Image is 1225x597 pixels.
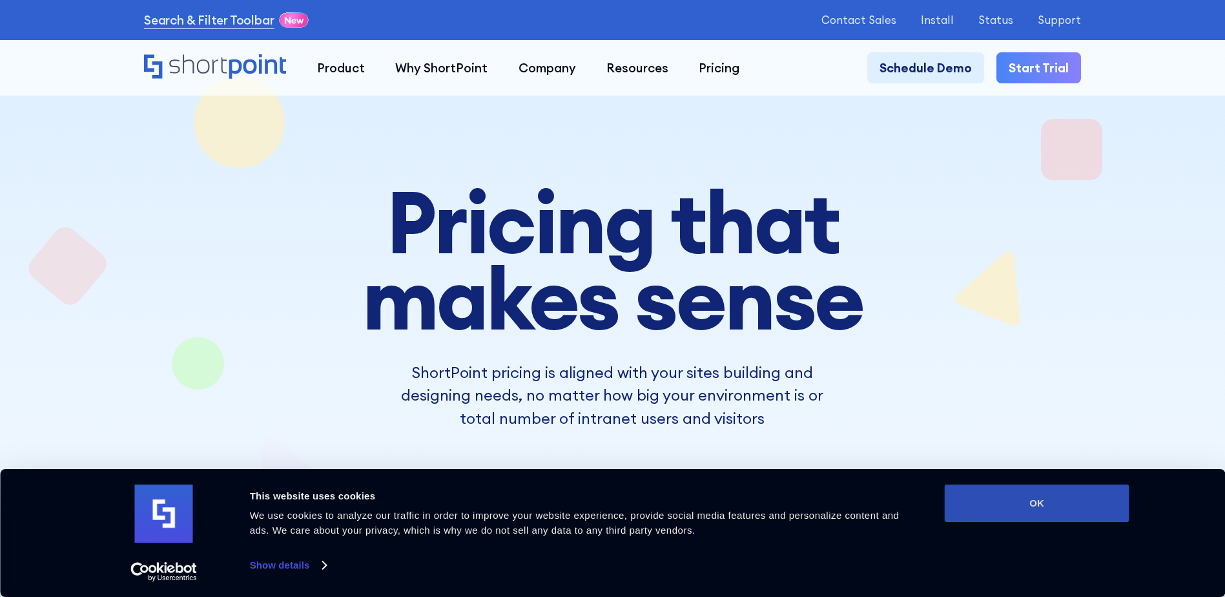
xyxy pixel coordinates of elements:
a: Company [503,52,591,83]
a: Usercentrics Cookiebot - opens in a new window [107,562,220,581]
div: Pricing [699,59,739,77]
div: This website uses cookies [250,488,916,504]
iframe: Chat Widget [993,447,1225,597]
div: Why ShortPoint [395,59,488,77]
img: logo [135,485,193,543]
button: OK [945,485,1129,522]
a: Search & Filter Toolbar [144,11,274,29]
a: Support [1038,14,1081,26]
a: Pricing [684,52,755,83]
h1: Pricing that makes sense [268,184,957,337]
span: We use cookies to analyze our traffic in order to improve your website experience, provide social... [250,510,900,536]
a: Contact Sales [821,14,896,26]
a: Start Trial [996,52,1081,83]
p: ShortPoint pricing is aligned with your sites building and designing needs, no matter how big you... [383,361,842,430]
a: Resources [591,52,683,83]
a: Status [978,14,1013,26]
a: Schedule Demo [867,52,984,83]
a: Show details [250,556,326,575]
div: Resources [606,59,668,77]
div: Product [317,59,365,77]
div: Widget de chat [993,447,1225,597]
a: Install [921,14,954,26]
div: Company [519,59,576,77]
a: Home [144,54,287,81]
a: Product [302,52,380,83]
a: Why ShortPoint [380,52,503,83]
